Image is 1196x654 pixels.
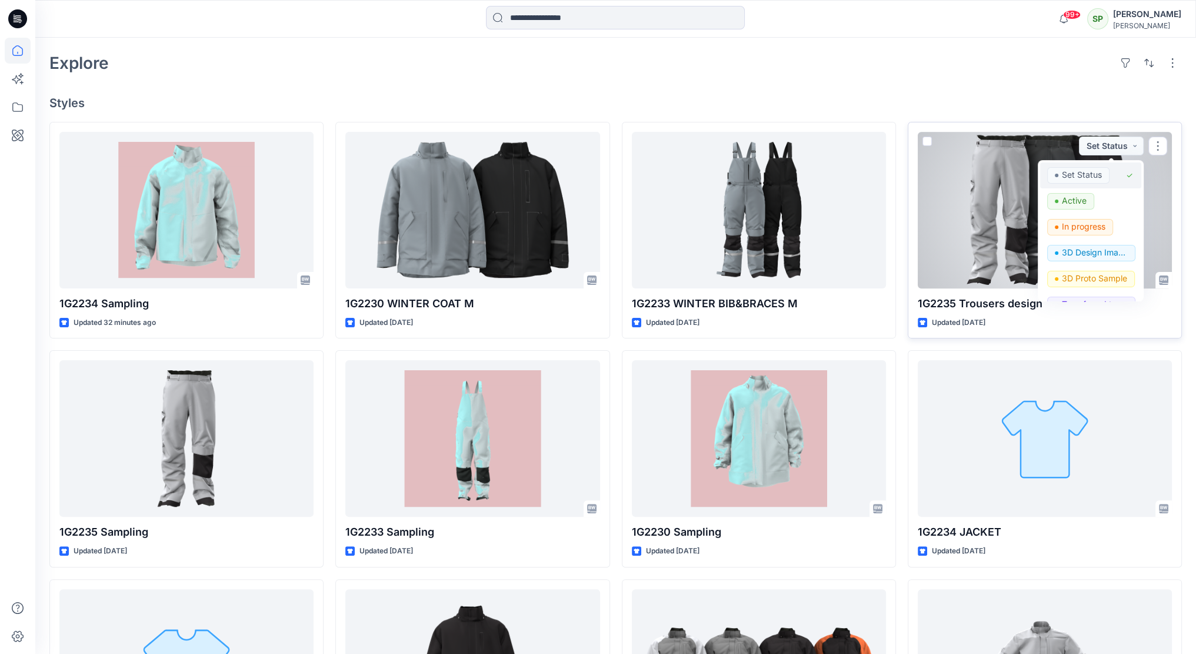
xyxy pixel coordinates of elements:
[1062,245,1128,260] p: 3D Design Image
[918,360,1172,517] a: 1G2234 JACKET
[932,545,985,557] p: Updated [DATE]
[59,360,314,517] a: 1G2235 Sampling
[359,545,413,557] p: Updated [DATE]
[59,296,314,312] p: 1G2234 Sampling
[49,96,1182,110] h4: Styles
[1063,10,1081,19] span: 99+
[1062,219,1105,234] p: In progress
[918,132,1172,288] a: 1G2235 Trousers design
[632,132,886,288] a: 1G2233 WINTER BIB&BRACES M
[1113,7,1181,21] div: [PERSON_NAME]
[918,524,1172,540] p: 1G2234 JACKET
[74,317,156,329] p: Updated 32 minutes ago
[1062,167,1102,182] p: Set Status
[632,524,886,540] p: 1G2230 Sampling
[646,545,699,557] p: Updated [DATE]
[1113,21,1181,30] div: [PERSON_NAME]
[1062,193,1087,208] p: Active
[59,132,314,288] a: 1G2234 Sampling
[1062,271,1127,286] p: 3D Proto Sample
[345,360,599,517] a: 1G2233 Sampling
[932,317,985,329] p: Updated [DATE]
[345,524,599,540] p: 1G2233 Sampling
[1087,8,1108,29] div: SP
[632,296,886,312] p: 1G2233 WINTER BIB&BRACES M
[1062,297,1128,312] p: Transferred to Master
[345,132,599,288] a: 1G2230 WINTER COAT M
[359,317,413,329] p: Updated [DATE]
[59,524,314,540] p: 1G2235 Sampling
[74,545,127,557] p: Updated [DATE]
[49,54,109,72] h2: Explore
[632,360,886,517] a: 1G2230 Sampling
[345,296,599,312] p: 1G2230 WINTER COAT M
[918,296,1172,312] p: 1G2235 Trousers design
[646,317,699,329] p: Updated [DATE]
